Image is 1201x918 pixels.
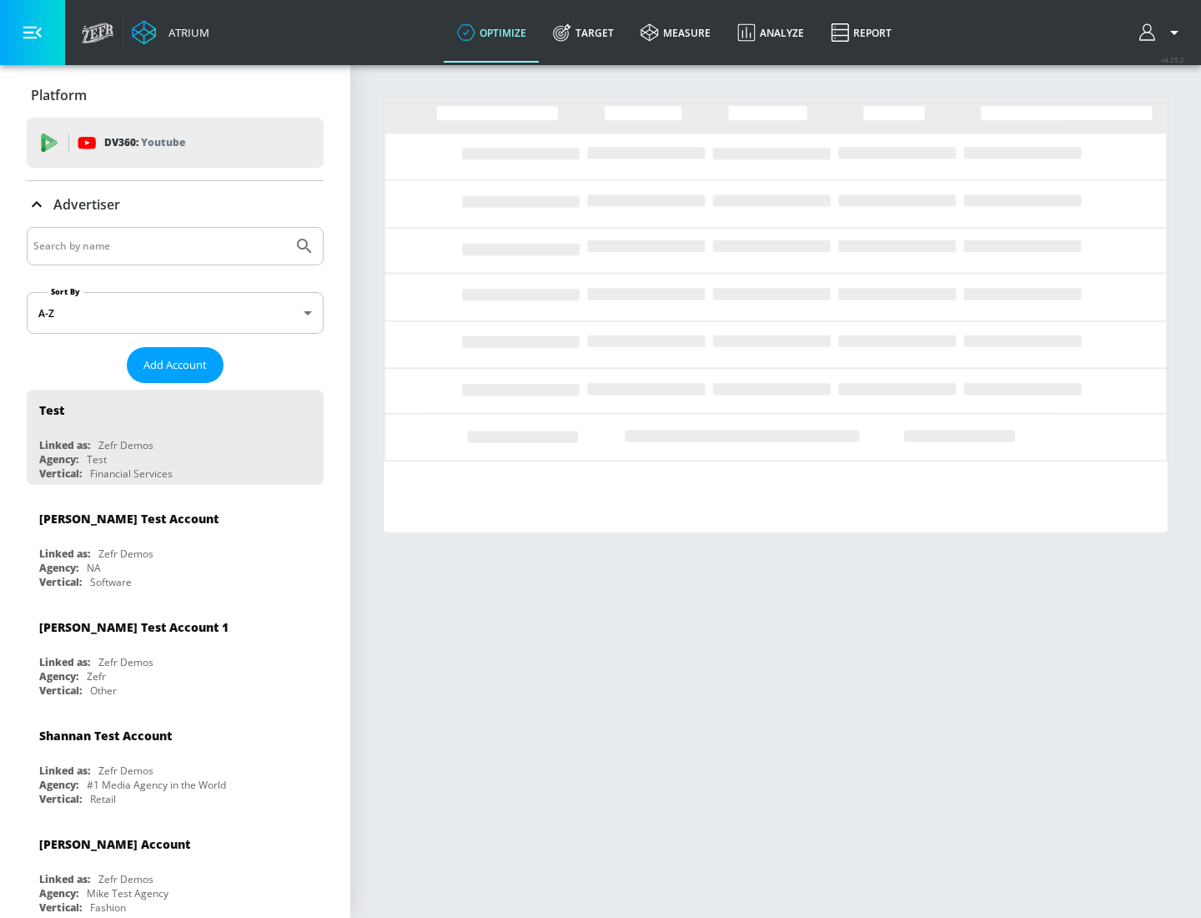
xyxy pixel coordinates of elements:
[540,3,627,63] a: Target
[27,607,324,702] div: [PERSON_NAME] Test Account 1Linked as:Zefr DemosAgency:ZefrVertical:Other
[39,792,82,806] div: Vertical:
[127,347,224,383] button: Add Account
[39,561,78,575] div: Agency:
[98,655,153,669] div: Zefr Demos
[39,764,90,778] div: Linked as:
[87,561,101,575] div: NA
[27,715,324,810] div: Shannan Test AccountLinked as:Zefr DemosAgency:#1 Media Agency in the WorldVertical:Retail
[39,886,78,900] div: Agency:
[39,836,190,852] div: [PERSON_NAME] Account
[39,547,90,561] div: Linked as:
[141,134,185,151] p: Youtube
[27,498,324,593] div: [PERSON_NAME] Test AccountLinked as:Zefr DemosAgency:NAVertical:Software
[31,86,87,104] p: Platform
[39,683,82,698] div: Vertical:
[87,778,226,792] div: #1 Media Agency in the World
[87,669,106,683] div: Zefr
[90,900,126,915] div: Fashion
[39,511,219,527] div: [PERSON_NAME] Test Account
[98,438,153,452] div: Zefr Demos
[143,356,207,375] span: Add Account
[87,886,168,900] div: Mike Test Agency
[444,3,540,63] a: optimize
[724,3,817,63] a: Analyze
[39,452,78,467] div: Agency:
[48,286,83,297] label: Sort By
[27,390,324,485] div: TestLinked as:Zefr DemosAgency:TestVertical:Financial Services
[39,900,82,915] div: Vertical:
[39,778,78,792] div: Agency:
[87,452,107,467] div: Test
[39,655,90,669] div: Linked as:
[39,728,172,744] div: Shannan Test Account
[817,3,905,63] a: Report
[39,619,229,635] div: [PERSON_NAME] Test Account 1
[1161,55,1184,64] span: v 4.25.2
[627,3,724,63] a: measure
[90,683,117,698] div: Other
[90,792,116,806] div: Retail
[90,467,173,481] div: Financial Services
[39,872,90,886] div: Linked as:
[39,402,64,418] div: Test
[27,292,324,334] div: A-Z
[33,235,286,257] input: Search by name
[39,575,82,589] div: Vertical:
[39,669,78,683] div: Agency:
[27,118,324,168] div: DV360: Youtube
[90,575,132,589] div: Software
[162,25,209,40] div: Atrium
[104,134,185,152] p: DV360:
[27,181,324,228] div: Advertiser
[39,438,90,452] div: Linked as:
[132,20,209,45] a: Atrium
[98,872,153,886] div: Zefr Demos
[53,195,120,214] p: Advertiser
[39,467,82,481] div: Vertical:
[27,72,324,119] div: Platform
[98,764,153,778] div: Zefr Demos
[98,547,153,561] div: Zefr Demos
